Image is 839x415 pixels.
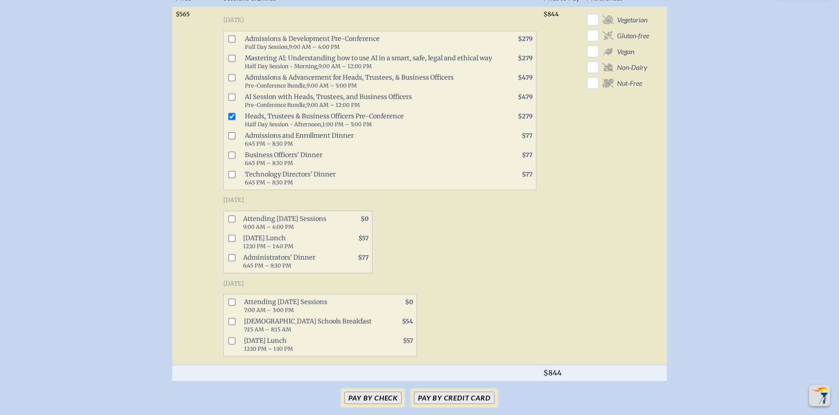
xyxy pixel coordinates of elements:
[245,179,293,186] span: 6:45 PM – 8:30 PM
[245,121,322,128] span: Half Day Session - Afternoon,
[289,44,340,50] span: 9:00 AM – 4:00 PM
[245,82,307,89] span: Pre-Conference Bundle,
[240,296,378,316] span: Attending [DATE] Sessions
[243,243,293,250] span: 12:10 PM – 1:40 PM
[359,235,369,242] span: $57
[245,140,293,147] span: 6:45 PM – 8:30 PM
[617,63,647,72] span: Non-Dairy
[244,345,293,352] span: 12:10 PM – 1:10 PM
[403,337,413,345] span: $57
[241,72,497,91] span: Admissions & Advancement for Heads, Trustees, & Business Officers
[223,196,244,204] span: [DATE]
[241,52,497,72] span: Mastering AI: Understanding how to use AI in a smart, safe, legal and ethical way
[241,33,497,52] span: Admissions & Development Pre-Conference
[241,91,497,110] span: AI Session with Heads, Trustees, and Business Officers
[344,392,402,404] button: Pay by Check
[241,130,497,149] span: Admissions and Enrollment Dinner
[518,35,532,43] span: $279
[543,11,559,18] span: $844
[243,224,294,230] span: 9:00 AM – 4:00 PM
[811,387,828,404] img: To the top
[518,93,532,101] span: $479
[243,262,291,269] span: 6:45 PM – 8:30 PM
[358,254,369,261] span: $77
[241,149,497,169] span: Business Officers' Dinner
[176,11,190,18] span: $565
[240,252,333,271] span: Administrators' Dinner
[240,316,378,335] span: [DEMOGRAPHIC_DATA] Schools Breakfast
[617,47,634,56] span: Vegan
[245,44,289,50] span: Full Day Session,
[617,31,649,40] span: Gluten-free
[518,113,532,120] span: $279
[240,335,378,354] span: [DATE] Lunch
[322,121,372,128] span: 1:00 PM – 5:00 PM
[402,318,413,325] span: $54
[540,365,583,381] th: $844
[518,55,532,62] span: $279
[361,215,369,223] span: $0
[240,213,333,232] span: Attending [DATE] Sessions
[522,171,532,178] span: $77
[522,151,532,159] span: $77
[617,15,647,24] span: Vegetarian
[809,385,830,406] button: Scroll Top
[245,160,293,166] span: 6:45 PM – 8:30 PM
[223,16,244,24] span: [DATE]
[245,102,307,108] span: Pre-Conference Bundle,
[522,132,532,140] span: $77
[241,169,497,188] span: Technology Directors' Dinner
[414,392,494,404] button: Pay by Credit Card
[307,102,360,108] span: 9:00 AM – 12:00 PM
[307,82,357,89] span: 9:00 AM – 5:00 PM
[244,307,294,313] span: 7:00 AM – 3:00 PM
[223,280,244,287] span: [DATE]
[318,63,372,70] span: 9:00 AM – 12:00 PM
[241,110,497,130] span: Heads, Trustees & Business Officers Pre-Conference
[244,326,291,333] span: 7:15 AM – 8:15 AM
[617,79,642,88] span: Nut-Free
[240,232,333,252] span: [DATE] Lunch
[245,63,318,70] span: Half Day Session - Morning,
[405,298,413,306] span: $0
[518,74,532,81] span: $479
